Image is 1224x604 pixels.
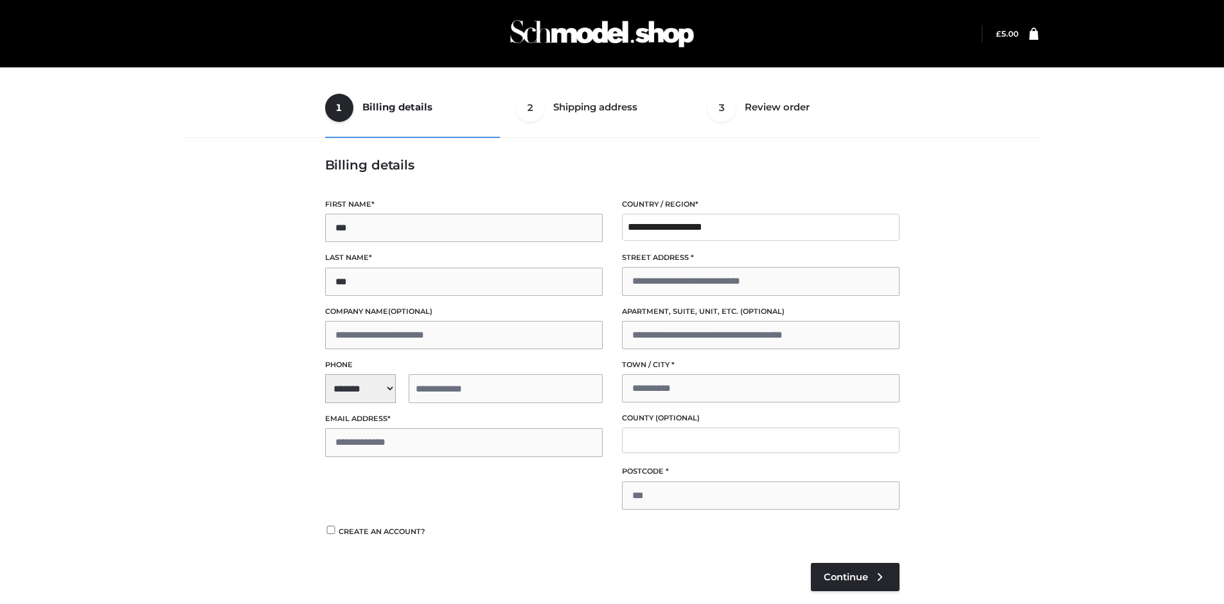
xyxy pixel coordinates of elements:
[388,307,432,316] span: (optional)
[339,527,425,536] span: Create an account?
[824,571,868,583] span: Continue
[811,563,900,591] a: Continue
[622,252,900,264] label: Street address
[622,198,900,211] label: Country / Region
[325,359,603,371] label: Phone
[622,359,900,371] label: Town / City
[740,307,785,316] span: (optional)
[325,198,603,211] label: First name
[325,526,337,534] input: Create an account?
[996,29,1018,39] a: £5.00
[655,413,700,422] span: (optional)
[506,8,698,59] img: Schmodel Admin 964
[622,412,900,424] label: County
[996,29,1001,39] span: £
[622,306,900,318] label: Apartment, suite, unit, etc.
[325,157,900,173] h3: Billing details
[996,29,1018,39] bdi: 5.00
[325,413,603,425] label: Email address
[325,306,603,318] label: Company name
[622,465,900,478] label: Postcode
[325,252,603,264] label: Last name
